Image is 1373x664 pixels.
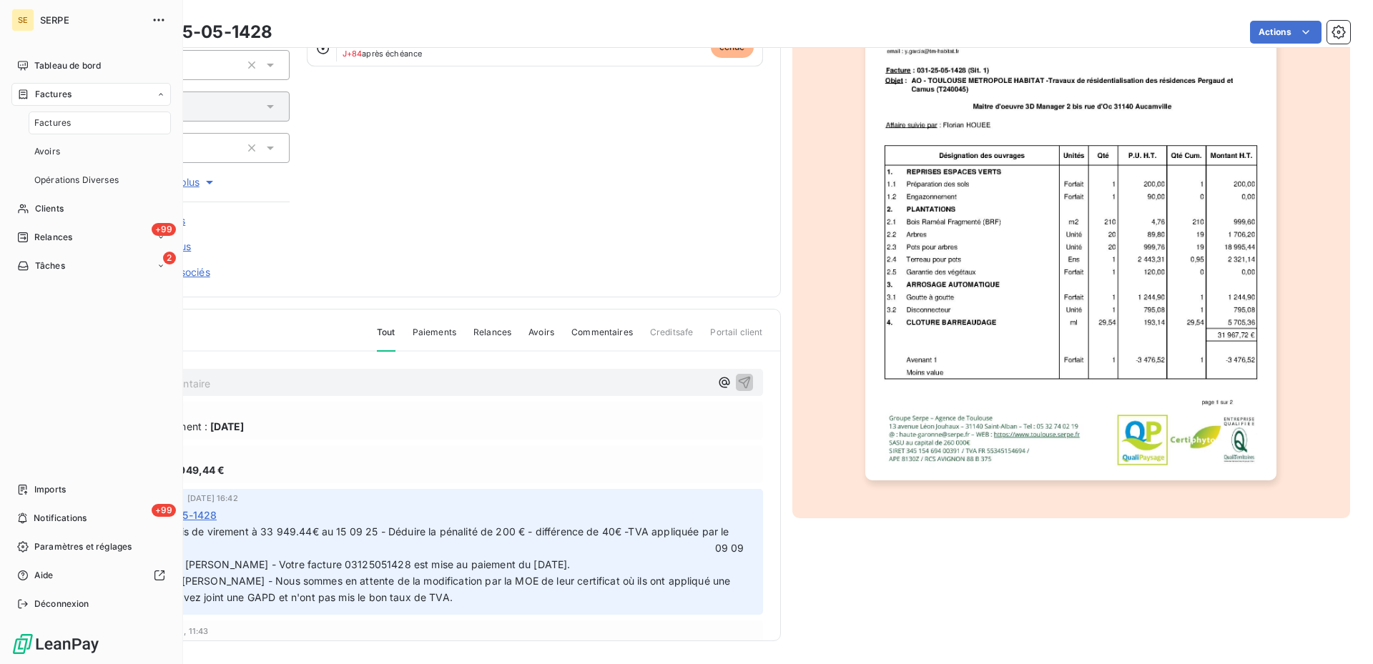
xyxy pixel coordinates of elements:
span: J+84 [343,49,363,59]
span: SERPE [40,14,143,26]
span: +99 [152,223,176,236]
span: Factures [34,117,71,129]
span: Avoirs [528,326,554,350]
span: Paramètres et réglages [34,540,132,553]
span: Creditsafe [650,326,694,350]
div: SE [11,9,34,31]
span: Voir plus [159,175,217,189]
span: Factures [35,88,72,101]
button: Actions [1250,21,1322,44]
span: après échéance [343,49,423,58]
span: 33 949,44 € [164,462,225,477]
span: Opérations Diverses [34,174,119,187]
span: 2 [163,252,176,264]
span: Commentaires [571,326,633,350]
a: Aide [11,564,171,587]
button: Voir plus [87,174,290,190]
span: 11 09 25 - reçu avis de virement à 33 949.44€ au 15 09 25 - Déduire la pénalité de 200 € - différ... [95,525,747,603]
span: Déconnexion [34,598,89,610]
span: Imports [34,483,66,496]
span: Tout [377,326,395,352]
h3: 031-25-05-1428 [134,19,272,45]
span: Paiements [413,326,456,350]
span: Portail client [710,326,762,350]
span: Tâches [35,259,65,272]
span: Tableau de bord [34,59,101,72]
span: Aide [34,569,54,582]
span: [DATE] [210,419,244,434]
span: Relances [473,326,511,350]
iframe: Intercom live chat [1324,615,1359,650]
span: Clients [35,202,64,215]
img: Logo LeanPay [11,633,100,655]
span: Relances [34,231,72,244]
span: [DATE] 16:42 [187,494,238,502]
span: Avoirs [34,145,60,158]
span: +99 [152,504,176,517]
span: Notifications [34,512,87,525]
